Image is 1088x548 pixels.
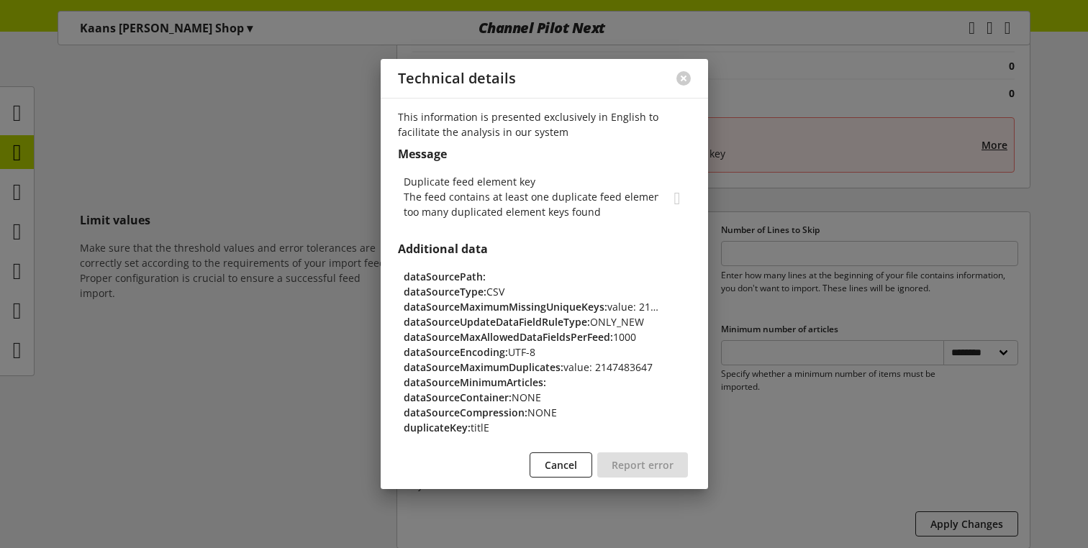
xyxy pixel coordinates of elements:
span: dataSourceCompression: [404,406,527,419]
span: dataSourceUpdateDataFieldRuleType: [404,315,590,329]
div: dataSourceMaxAllowedDataFieldsPerFeed:1000 [404,329,658,344]
h2: Message [398,145,691,163]
p: too many duplicated element keys found [404,204,658,219]
span: ONLY_NEW [590,315,644,329]
span: dataSourceMaxAllowedDataFieldsPerFeed: [404,330,613,344]
div: dataSourceType:CSV [404,284,658,299]
span: dataSourceMaximumDuplicates: [404,360,563,374]
span: dataSourceEncoding: [404,345,508,359]
div: dataSourceContainer:NONE [404,390,658,405]
span: dataSourceType: [404,285,486,298]
div: dataSourcePath: [404,269,658,284]
button: Report error [597,452,688,478]
div: dataSourceCompression:NONE [404,405,658,420]
span: titlE [471,421,489,434]
span: dataSourceMinimumArticles: [404,375,546,389]
span: NONE [512,391,541,404]
div: dataSourceMinimumArticles: [404,375,658,390]
span: 1000 [613,330,636,344]
span: value: 2147483647 [607,300,697,314]
div: duplicateKey:titlE [404,420,658,435]
div: dataSourceMaximumMissingUniqueKeys:value: 2147483647 [404,299,658,314]
p: This information is presented exclusively in English to facilitate the analysis in our system [398,109,691,140]
p: Duplicate feed element key [404,174,658,189]
span: CSV [486,285,504,298]
p: The feed contains at least one duplicate feed element key [404,189,658,204]
span: duplicateKey: [404,421,471,434]
span: UTF-8 [508,345,535,359]
span: dataSourcePath: [404,270,486,283]
div: dataSourceUpdateDataFieldRuleType:ONLY_NEW [404,314,658,329]
span: dataSourceMaximumMissingUniqueKeys: [404,300,607,314]
span: value: 2147483647 [563,360,653,374]
div: too many duplicated element keys found [404,174,658,219]
span: Report error [612,457,674,472]
span: Cancel [545,457,577,472]
div: dataSourceMaximumDuplicates:value: 2147483647 [404,360,658,375]
h2: Technical details [398,70,516,87]
h2: Additional data [398,240,691,257]
span: NONE [527,406,557,419]
span: dataSourceContainer: [404,391,512,404]
div: dataSourceEncoding:UTF-8 [404,344,658,360]
button: Cancel [530,452,592,478]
